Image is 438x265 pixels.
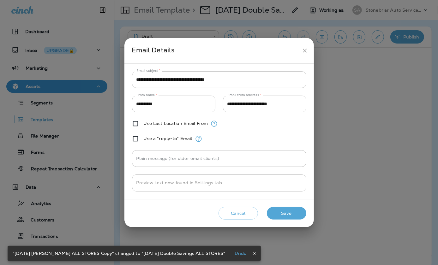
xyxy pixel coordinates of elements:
button: Cancel [219,207,258,220]
label: Email from address [227,93,261,97]
div: "[DATE] [PERSON_NAME] ALL STORES Copy" changed to "[DATE] Double Savings ALL STORES" [13,248,225,259]
label: Email subject [136,68,160,73]
label: Use a "reply-to" Email [144,136,192,141]
button: close [299,45,311,56]
p: Undo [235,251,247,256]
div: Email Details [132,45,299,56]
label: Use Last Location Email From [144,121,208,126]
button: Save [267,207,306,220]
label: From name [136,93,157,97]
